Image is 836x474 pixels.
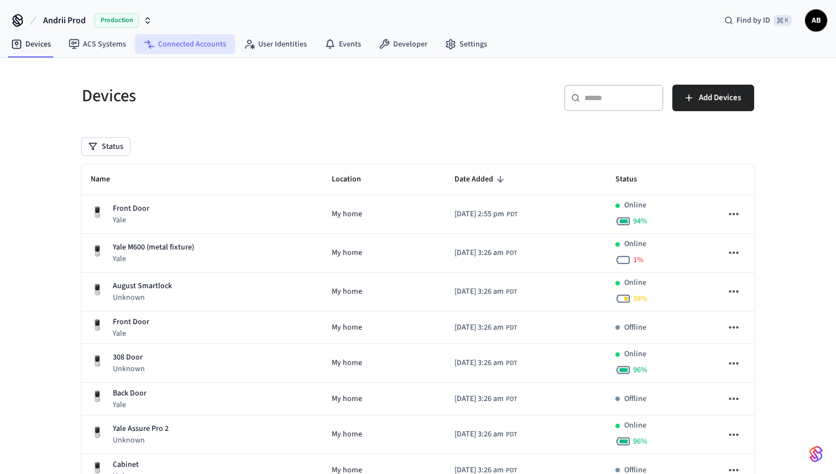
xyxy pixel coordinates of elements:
[2,34,60,54] a: Devices
[809,445,823,463] img: SeamLogoGradient.69752ec5.svg
[316,34,370,54] a: Events
[82,85,411,107] h5: Devices
[91,171,124,188] span: Name
[113,435,169,446] p: Unknown
[135,34,235,54] a: Connected Accounts
[454,429,504,440] span: [DATE] 3:26 am
[113,242,194,253] p: Yale M600 (metal fixture)
[454,357,504,369] span: [DATE] 3:26 am
[506,323,517,333] span: PDT
[624,393,646,405] p: Offline
[624,420,646,431] p: Online
[624,322,646,334] p: Offline
[113,280,172,292] p: August Smartlock
[806,11,826,30] span: AB
[454,286,517,298] div: US/Pacific
[91,206,104,219] img: Yale Assure Touchscreen Wifi Smart Lock, Satin Nickel, Front
[113,459,145,471] p: Cabinet
[624,238,646,250] p: Online
[506,430,517,440] span: PDT
[113,388,147,399] p: Back Door
[506,248,517,258] span: PDT
[436,34,496,54] a: Settings
[91,426,104,439] img: Yale Assure Touchscreen Wifi Smart Lock, Satin Nickel, Front
[332,357,362,369] span: My home
[454,429,517,440] div: US/Pacific
[454,393,517,405] div: US/Pacific
[454,209,504,220] span: [DATE] 2:55 pm
[624,277,646,289] p: Online
[454,393,504,405] span: [DATE] 3:26 am
[615,171,651,188] span: Status
[113,423,169,435] p: Yale Assure Pro 2
[91,355,104,368] img: Yale Assure Touchscreen Wifi Smart Lock, Satin Nickel, Front
[454,171,508,188] span: Date Added
[736,15,770,26] span: Find by ID
[113,215,149,226] p: Yale
[633,436,647,447] span: 96 %
[113,316,149,328] p: Front Door
[715,11,801,30] div: Find by ID⌘ K
[506,210,518,220] span: PDT
[672,85,754,111] button: Add Devices
[60,34,135,54] a: ACS Systems
[82,138,130,155] button: Status
[332,171,375,188] span: Location
[506,358,517,368] span: PDT
[113,399,147,410] p: Yale
[113,292,172,303] p: Unknown
[633,364,647,376] span: 96 %
[454,247,504,259] span: [DATE] 3:26 am
[633,293,647,304] span: 38 %
[332,429,362,440] span: My home
[113,328,149,339] p: Yale
[91,319,104,332] img: Yale Assure Touchscreen Wifi Smart Lock, Satin Nickel, Front
[91,244,104,258] img: Yale Assure Touchscreen Wifi Smart Lock, Satin Nickel, Front
[454,322,517,334] div: US/Pacific
[699,91,741,105] span: Add Devices
[235,34,316,54] a: User Identities
[91,283,104,296] img: Yale Assure Touchscreen Wifi Smart Lock, Satin Nickel, Front
[774,15,792,26] span: ⌘ K
[506,394,517,404] span: PDT
[113,203,149,215] p: Front Door
[454,286,504,298] span: [DATE] 3:26 am
[633,216,647,227] span: 94 %
[454,209,518,220] div: US/Pacific
[43,14,86,27] span: Andrii Prod
[332,286,362,298] span: My home
[454,247,517,259] div: US/Pacific
[113,253,194,264] p: Yale
[113,363,145,374] p: Unknown
[624,200,646,211] p: Online
[332,322,362,334] span: My home
[113,352,145,363] p: 308 Door
[332,393,362,405] span: My home
[95,13,139,28] span: Production
[454,322,504,334] span: [DATE] 3:26 am
[332,247,362,259] span: My home
[633,254,644,265] span: 1 %
[506,287,517,297] span: PDT
[805,9,827,32] button: AB
[91,390,104,403] img: Yale Assure Touchscreen Wifi Smart Lock, Satin Nickel, Front
[624,348,646,360] p: Online
[332,209,362,220] span: My home
[370,34,436,54] a: Developer
[454,357,517,369] div: US/Pacific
